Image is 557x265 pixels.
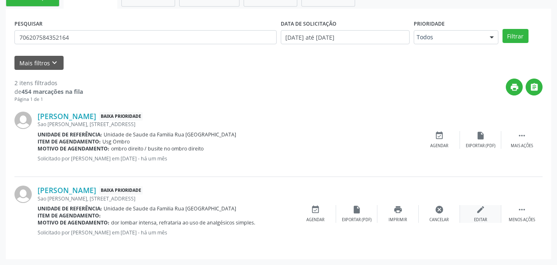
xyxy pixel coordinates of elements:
[14,87,83,96] div: de
[14,96,83,103] div: Página 1 de 1
[50,58,59,67] i: keyboard_arrow_down
[38,195,295,202] div: Sao [PERSON_NAME], [STREET_ADDRESS]
[511,143,533,149] div: Mais ações
[311,205,320,214] i: event_available
[38,229,295,236] p: Solicitado por [PERSON_NAME] em [DATE] - há um mês
[38,205,102,212] b: Unidade de referência:
[502,29,529,43] button: Filtrar
[104,131,236,138] span: Unidade de Saude da Familia Rua [GEOGRAPHIC_DATA]
[506,79,523,95] button: print
[38,186,96,195] a: [PERSON_NAME]
[21,88,83,95] strong: 454 marcações na fila
[14,79,83,87] div: 2 itens filtrados
[99,186,143,195] span: Baixa Prioridade
[14,56,64,70] button: Mais filtroskeyboard_arrow_down
[435,205,444,214] i: cancel
[393,205,403,214] i: print
[517,205,526,214] i: 
[476,131,485,140] i: insert_drive_file
[111,145,204,152] span: ombro direito / busite no ombro direito
[517,131,526,140] i: 
[429,217,449,223] div: Cancelar
[389,217,407,223] div: Imprimir
[281,30,410,44] input: Selecione um intervalo
[435,131,444,140] i: event_available
[38,121,419,128] div: Sao [PERSON_NAME], [STREET_ADDRESS]
[38,138,101,145] b: Item de agendamento:
[352,205,361,214] i: insert_drive_file
[510,83,519,92] i: print
[430,143,448,149] div: Agendar
[342,217,372,223] div: Exportar (PDF)
[38,212,101,219] b: Item de agendamento:
[99,112,143,121] span: Baixa Prioridade
[111,219,255,226] span: dor lombar intensa, refrataria ao uso de analgésicos simples.
[281,17,337,30] label: DATA DE SOLICITAÇÃO
[476,205,485,214] i: edit
[38,155,419,162] p: Solicitado por [PERSON_NAME] em [DATE] - há um mês
[509,217,535,223] div: Menos ações
[306,217,325,223] div: Agendar
[38,145,109,152] b: Motivo de agendamento:
[417,33,481,41] span: Todos
[474,217,487,223] div: Editar
[14,30,277,44] input: Nome, CNS
[14,112,32,129] img: img
[414,17,445,30] label: Prioridade
[14,186,32,203] img: img
[102,138,130,145] span: Usg Ombro
[466,143,495,149] div: Exportar (PDF)
[38,131,102,138] b: Unidade de referência:
[530,83,539,92] i: 
[104,205,236,212] span: Unidade de Saude da Familia Rua [GEOGRAPHIC_DATA]
[38,219,109,226] b: Motivo de agendamento:
[38,112,96,121] a: [PERSON_NAME]
[526,79,543,95] button: 
[14,17,43,30] label: PESQUISAR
